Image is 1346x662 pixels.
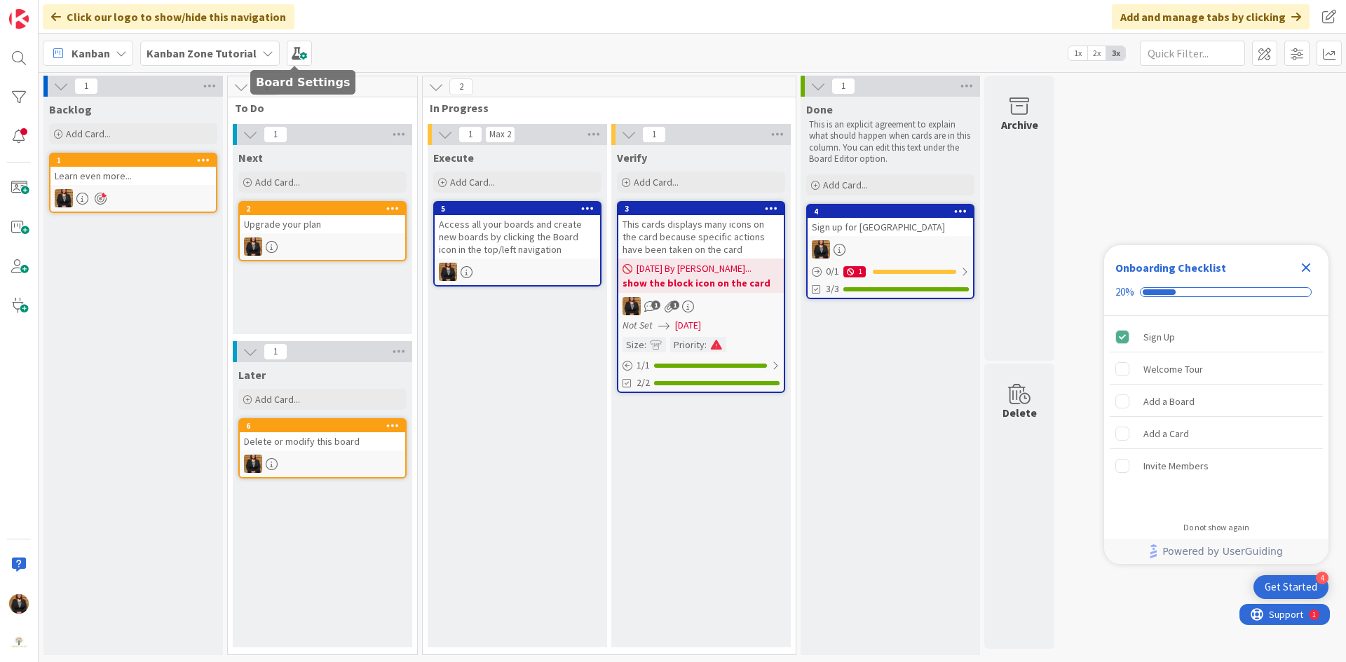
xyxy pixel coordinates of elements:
[1111,539,1321,564] a: Powered by UserGuiding
[449,78,473,95] span: 2
[49,153,217,213] a: 1Learn even more...KS
[256,76,350,89] h5: Board Settings
[623,276,780,290] b: show the block icon on the card
[433,151,474,165] span: Execute
[1104,539,1328,564] div: Footer
[73,6,76,17] div: 1
[9,594,29,614] img: KS
[617,151,647,165] span: Verify
[240,420,405,450] div: 6Delete or modify this board
[50,167,216,185] div: Learn even more...
[1002,404,1037,421] div: Delete
[618,297,784,315] div: KS
[238,368,266,382] span: Later
[634,176,679,188] span: Add Card...
[618,357,784,374] div: 1/1
[147,46,257,60] b: Kanban Zone Tutorial
[458,126,482,143] span: 1
[1143,329,1175,345] div: Sign Up
[50,154,216,167] div: 1
[618,215,784,258] div: This cards displays many icons on the card because specific actions have been taken on the card
[1087,46,1106,60] span: 2x
[806,102,833,116] span: Done
[814,207,973,216] div: 4
[57,156,216,165] div: 1
[826,282,839,296] span: 3/3
[1265,580,1317,594] div: Get Started
[618,202,784,215] div: 3
[1115,259,1226,276] div: Onboarding Checklist
[651,301,660,310] span: 1
[1143,393,1195,410] div: Add a Board
[808,218,973,236] div: Sign up for [GEOGRAPHIC_DATA]
[238,151,263,165] span: Next
[66,127,111,140] span: Add Card...
[1110,354,1323,385] div: Welcome Tour is incomplete.
[430,101,778,115] span: In Progress
[1068,46,1087,60] span: 1x
[623,319,653,331] i: Not Set
[1316,572,1328,584] div: 4
[235,101,400,115] span: To Do
[238,418,407,478] a: 6Delete or modify this boardKS
[1112,4,1310,29] div: Add and manage tabs by clicking
[644,337,646,352] span: :
[808,240,973,258] div: KS
[1110,418,1323,449] div: Add a Card is incomplete.
[246,421,405,431] div: 6
[1110,450,1323,481] div: Invite Members is incomplete.
[435,202,600,215] div: 5
[808,205,973,218] div: 4
[823,179,868,191] span: Add Card...
[843,266,866,277] div: 1
[435,215,600,258] div: Access all your boards and create new boards by clicking the Board icon in the top/left navigation
[435,202,600,258] div: 5Access all your boards and create new boards by clicking the Board icon in the top/left navigation
[441,204,600,214] div: 5
[1115,286,1317,298] div: Checklist progress: 20%
[240,237,405,256] div: KS
[1001,116,1038,133] div: Archive
[617,201,785,393] a: 3This cards displays many icons on the card because specific actions have been taken on the card[...
[1183,522,1249,533] div: Do not show again
[1295,256,1317,279] div: Close Checklist
[637,261,752,276] span: [DATE] By [PERSON_NAME]...
[489,131,511,138] div: Max 2
[43,4,294,29] div: Click our logo to show/hide this navigation
[244,237,262,256] img: KS
[238,201,407,261] a: 2Upgrade your planKS
[1253,575,1328,599] div: Open Get Started checklist, remaining modules: 4
[9,633,29,653] img: avatar
[240,455,405,473] div: KS
[1162,543,1283,560] span: Powered by UserGuiding
[439,263,457,281] img: KS
[1104,245,1328,564] div: Checklist Container
[812,240,830,258] img: KS
[50,189,216,207] div: KS
[623,297,641,315] img: KS
[264,126,287,143] span: 1
[1143,361,1203,378] div: Welcome Tour
[705,337,707,352] span: :
[806,204,974,299] a: 4Sign up for [GEOGRAPHIC_DATA]KS0/113/3
[255,176,300,188] span: Add Card...
[675,318,701,333] span: [DATE]
[450,176,495,188] span: Add Card...
[1110,386,1323,417] div: Add a Board is incomplete.
[1143,425,1189,442] div: Add a Card
[637,358,650,373] span: 1 / 1
[637,375,650,390] span: 2/2
[49,102,92,116] span: Backlog
[29,2,64,19] span: Support
[618,202,784,258] div: 3This cards displays many icons on the card because specific actions have been taken on the card
[1106,46,1125,60] span: 3x
[240,420,405,432] div: 6
[1104,316,1328,513] div: Checklist items
[625,204,784,214] div: 3
[642,126,666,143] span: 1
[72,45,110,62] span: Kanban
[1140,41,1245,66] input: Quick Filter...
[433,201,601,287] a: 5Access all your boards and create new boards by clicking the Board icon in the top/left navigati...
[240,202,405,233] div: 2Upgrade your plan
[50,154,216,185] div: 1Learn even more...
[809,119,972,165] p: This is an explicit agreement to explain what should happen when cards are in this column. You ca...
